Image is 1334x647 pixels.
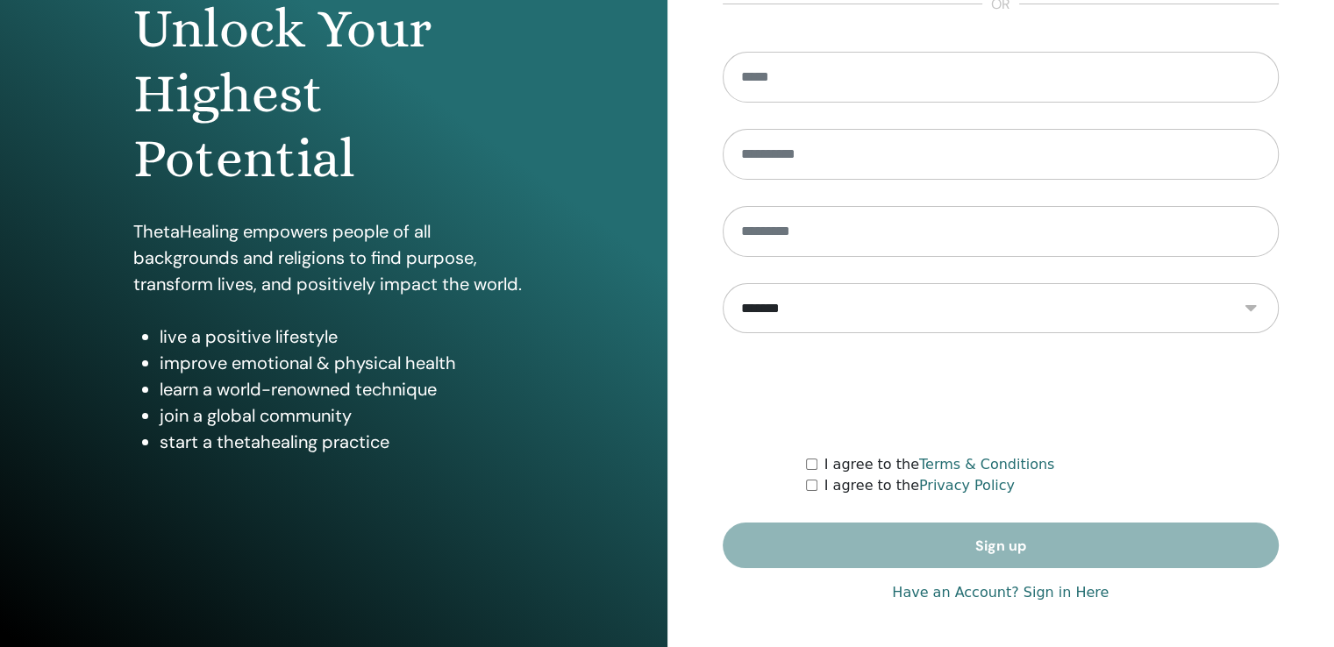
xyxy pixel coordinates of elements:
[824,454,1055,475] label: I agree to the
[919,477,1015,494] a: Privacy Policy
[133,218,534,297] p: ThetaHealing empowers people of all backgrounds and religions to find purpose, transform lives, a...
[160,402,534,429] li: join a global community
[160,429,534,455] li: start a thetahealing practice
[867,359,1134,428] iframe: reCAPTCHA
[160,376,534,402] li: learn a world-renowned technique
[160,323,534,350] li: live a positive lifestyle
[824,475,1015,496] label: I agree to the
[919,456,1054,473] a: Terms & Conditions
[892,582,1109,603] a: Have an Account? Sign in Here
[160,350,534,376] li: improve emotional & physical health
